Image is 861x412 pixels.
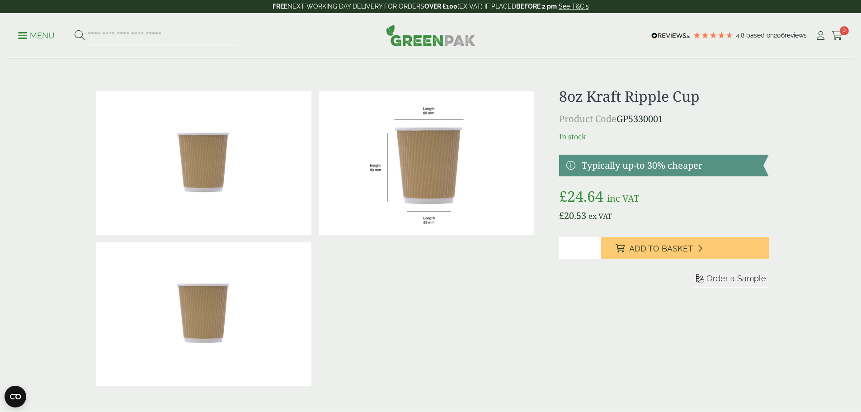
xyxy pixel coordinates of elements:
[559,209,564,222] span: £
[832,31,843,40] i: Cart
[832,29,843,43] a: 0
[651,33,691,39] img: REVIEWS.io
[516,3,557,10] strong: BEFORE 2 pm
[319,91,534,235] img: RippleCup_8oz
[273,3,287,10] strong: FREE
[693,273,769,287] button: Order a Sample
[559,131,768,142] p: In stock
[693,31,734,39] div: 4.79 Stars
[815,31,826,40] i: My Account
[96,242,311,386] img: 8oz Kraft Ripple Cup Full Case Of 0
[559,186,567,206] span: £
[559,113,616,125] span: Product Code
[785,32,807,39] span: reviews
[96,91,311,235] img: 8oz Kraft Ripple Cup 0
[629,244,693,254] span: Add to Basket
[559,209,586,222] bdi: 20.53
[559,3,589,10] a: See T&C's
[559,112,768,126] p: GP5330001
[588,211,612,221] span: ex VAT
[5,386,26,407] button: Open CMP widget
[386,24,475,46] img: GreenPak Supplies
[424,3,457,10] strong: OVER £100
[607,192,639,204] span: inc VAT
[559,186,603,206] bdi: 24.64
[746,32,774,39] span: Based on
[774,32,785,39] span: 206
[18,30,55,39] a: Menu
[736,32,746,39] span: 4.8
[840,26,849,35] span: 0
[559,88,768,105] h1: 8oz Kraft Ripple Cup
[706,274,766,283] span: Order a Sample
[601,237,769,259] button: Add to Basket
[18,30,55,41] p: Menu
